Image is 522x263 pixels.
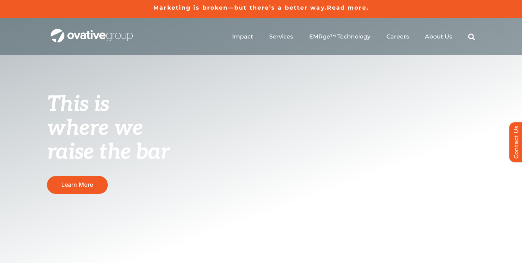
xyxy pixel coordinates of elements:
[47,176,108,194] a: Learn More
[61,181,93,188] span: Learn More
[327,4,369,11] a: Read more.
[47,115,169,165] span: where we raise the bar
[468,33,475,40] a: Search
[153,4,327,11] a: Marketing is broken—but there’s a better way.
[425,33,452,40] a: About Us
[51,28,133,35] a: OG_Full_horizontal_WHT
[232,25,475,48] nav: Menu
[232,33,253,40] a: Impact
[387,33,409,40] a: Careers
[269,33,293,40] a: Services
[47,92,109,117] span: This is
[309,33,370,40] a: EMRge™ Technology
